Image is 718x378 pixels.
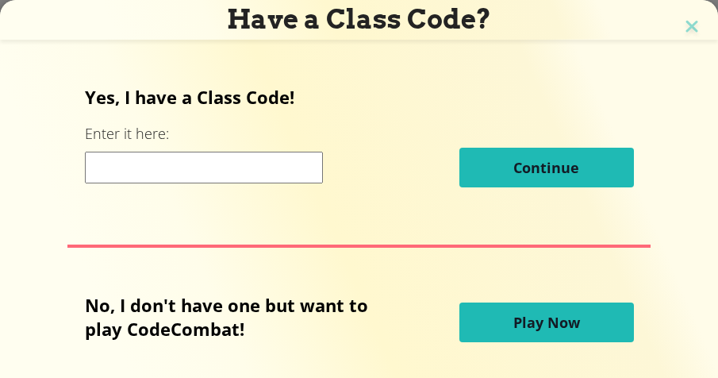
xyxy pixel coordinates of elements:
[513,158,579,177] span: Continue
[682,16,702,40] img: close icon
[85,85,634,109] p: Yes, I have a Class Code!
[227,3,491,35] span: Have a Class Code?
[85,124,169,144] label: Enter it here:
[513,313,580,332] span: Play Now
[85,293,380,341] p: No, I don't have one but want to play CodeCombat!
[459,303,634,342] button: Play Now
[459,148,634,187] button: Continue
